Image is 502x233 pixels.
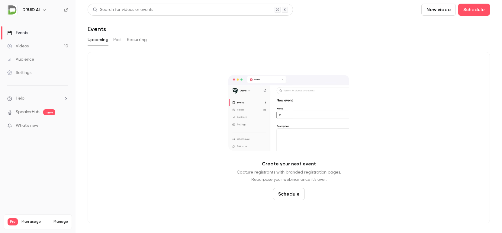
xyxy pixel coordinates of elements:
a: SpeakerHub [16,109,40,115]
iframe: Noticeable Trigger [61,123,68,129]
li: help-dropdown-opener [7,95,68,102]
h1: Events [88,25,106,33]
div: Search for videos or events [93,7,153,13]
button: Schedule [273,188,305,200]
div: Videos [7,43,29,49]
button: Past [113,35,122,45]
span: Help [16,95,24,102]
p: Capture registrants with branded registration pages. Repurpose your webinar once it's over. [237,169,341,183]
span: new [43,109,55,115]
div: Audience [7,56,34,62]
img: DRUID AI [8,5,17,15]
a: Manage [53,219,68,224]
button: Recurring [127,35,147,45]
button: New video [421,4,456,16]
h6: DRUID AI [22,7,40,13]
span: Plan usage [21,219,50,224]
button: Schedule [458,4,490,16]
p: Create your next event [262,160,316,168]
span: Pro [8,218,18,225]
button: Upcoming [88,35,108,45]
div: Events [7,30,28,36]
span: What's new [16,123,38,129]
div: Settings [7,70,31,76]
